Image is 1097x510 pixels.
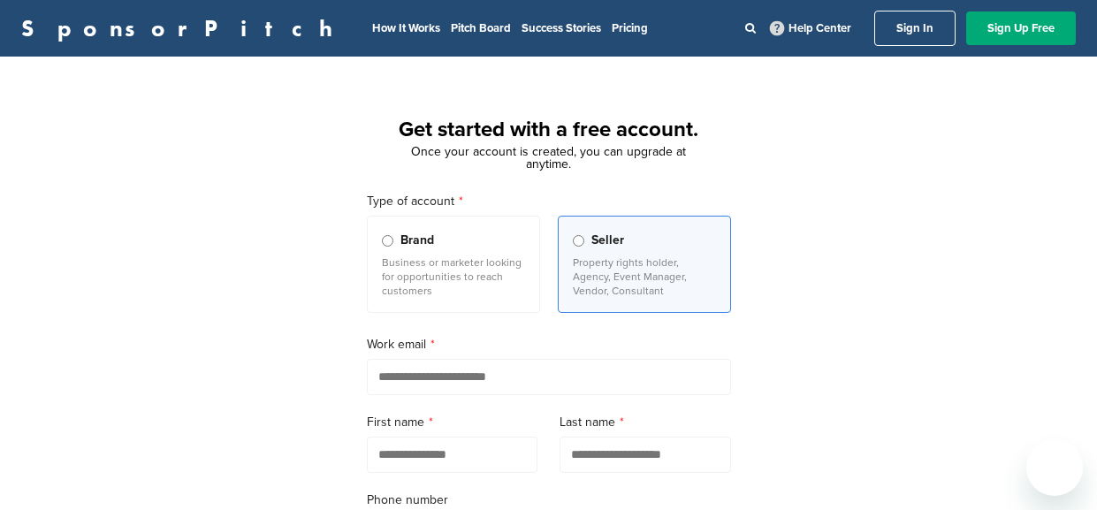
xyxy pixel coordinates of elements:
[766,18,855,39] a: Help Center
[400,231,434,250] span: Brand
[411,144,686,171] span: Once your account is created, you can upgrade at anytime.
[1026,439,1083,496] iframe: Button to launch messaging window
[560,413,731,432] label: Last name
[367,192,731,211] label: Type of account
[382,235,393,247] input: Brand Business or marketer looking for opportunities to reach customers
[346,114,752,146] h1: Get started with a free account.
[612,21,648,35] a: Pricing
[367,335,731,354] label: Work email
[367,413,538,432] label: First name
[966,11,1076,45] a: Sign Up Free
[591,231,624,250] span: Seller
[367,491,731,510] label: Phone number
[522,21,601,35] a: Success Stories
[372,21,440,35] a: How It Works
[21,17,344,40] a: SponsorPitch
[573,235,584,247] input: Seller Property rights holder, Agency, Event Manager, Vendor, Consultant
[451,21,511,35] a: Pitch Board
[874,11,956,46] a: Sign In
[573,255,716,298] p: Property rights holder, Agency, Event Manager, Vendor, Consultant
[382,255,525,298] p: Business or marketer looking for opportunities to reach customers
